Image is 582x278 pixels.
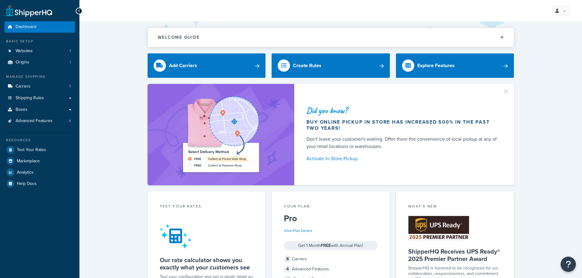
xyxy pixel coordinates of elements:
[70,60,71,65] span: 1
[5,156,75,167] a: Marketplace
[17,159,40,164] span: Marketplace
[5,74,75,79] div: Manage Shipping
[306,106,500,115] div: Did you know?
[5,104,75,115] a: Boxes
[321,242,331,249] strong: FREE
[396,53,514,78] a: Explore Features
[166,93,276,176] img: ad-shirt-map-b0359fc47e01cab431d101c4b569394f6a03f54285957d908178d52f29eb9668.png
[148,28,514,47] button: Welcome Guide
[70,49,71,54] span: 1
[5,45,75,57] a: Websites1
[158,35,200,40] h2: Welcome Guide
[169,61,197,70] div: Add Carriers
[284,214,378,223] h5: Pro
[16,60,29,65] span: Origins
[17,170,34,175] span: Analytics
[5,144,75,155] a: Test Your Rates
[5,138,75,143] div: Resources
[293,61,321,70] div: Create Rules
[5,178,75,189] a: Help Docs
[16,24,36,30] span: Dashboard
[272,53,390,78] a: Create Rules
[5,45,75,57] li: Websites
[5,21,75,33] a: Dashboard
[284,228,312,233] a: View Plan Details
[561,257,576,272] button: Open Resource Center
[16,107,27,112] span: Boxes
[160,204,254,211] div: Test your rates
[284,204,378,211] div: Your Plan
[5,81,75,92] a: Carriers7
[284,255,378,263] div: Carriers
[284,265,378,273] div: Advanced Features
[160,256,254,271] h5: Our rate calculator shows you exactly what your customers see
[284,255,291,263] span: 8
[5,115,75,127] a: Advanced Features4
[408,204,502,211] div: What's New
[69,118,71,124] span: 4
[417,61,455,70] div: Explore Features
[306,119,500,131] div: Buy online pickup in store has increased 500% in the past two years!
[5,57,75,68] a: Origins1
[306,135,500,150] div: Don't leave your customer's waiting. Offer them the convenience of local pickup at any of your re...
[16,96,44,101] span: Shipping Rules
[17,181,37,186] span: Help Docs
[17,147,46,153] span: Test Your Rates
[5,115,75,127] li: Advanced Features
[5,92,75,104] a: Shipping Rules
[5,81,75,92] li: Carriers
[284,265,291,273] span: 4
[16,49,33,54] span: Websites
[148,53,266,78] a: Add Carriers
[16,84,31,89] span: Carriers
[306,154,500,163] a: Activate In-Store Pickup
[16,118,53,124] span: Advanced Features
[5,39,75,44] div: Basic Setup
[408,248,502,262] h5: ShipperHQ Receives UPS Ready® 2025 Premier Partner Award
[69,84,71,89] span: 7
[284,241,378,250] div: Get 1 Month with Annual Plan!
[5,57,75,68] li: Origins
[5,167,75,178] a: Analytics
